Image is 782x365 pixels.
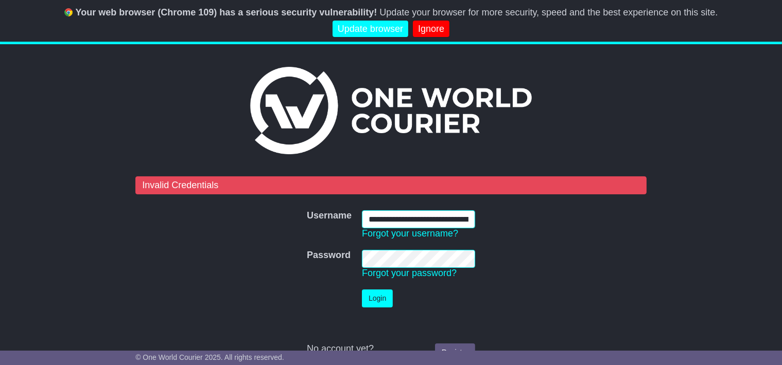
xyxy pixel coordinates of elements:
[135,353,284,361] span: © One World Courier 2025. All rights reserved.
[362,228,458,239] a: Forgot your username?
[362,289,393,307] button: Login
[307,343,475,355] div: No account yet?
[333,21,408,38] a: Update browser
[379,7,718,17] span: Update your browser for more security, speed and the best experience on this site.
[135,176,647,195] div: Invalid Credentials
[435,343,475,361] a: Register
[76,7,377,17] b: Your web browser (Chrome 109) has a serious security vulnerability!
[307,250,351,261] label: Password
[250,67,531,154] img: One World
[307,210,352,222] label: Username
[413,21,449,38] a: Ignore
[362,268,457,278] a: Forgot your password?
